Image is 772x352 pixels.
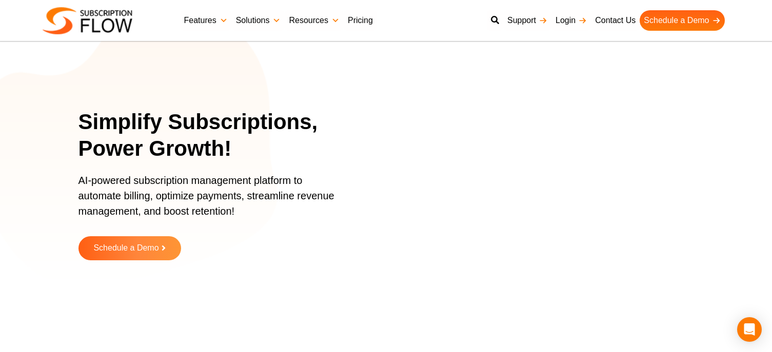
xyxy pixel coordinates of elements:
a: Resources [285,10,343,31]
a: Features [180,10,232,31]
span: Schedule a Demo [93,244,159,253]
a: Solutions [232,10,285,31]
p: AI-powered subscription management platform to automate billing, optimize payments, streamline re... [78,173,345,229]
a: Support [503,10,551,31]
div: Open Intercom Messenger [737,317,762,342]
h1: Simplify Subscriptions, Power Growth! [78,109,358,162]
img: Subscriptionflow [43,7,132,34]
a: Contact Us [591,10,640,31]
a: Login [551,10,591,31]
a: Pricing [344,10,377,31]
a: Schedule a Demo [78,236,181,260]
a: Schedule a Demo [640,10,724,31]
